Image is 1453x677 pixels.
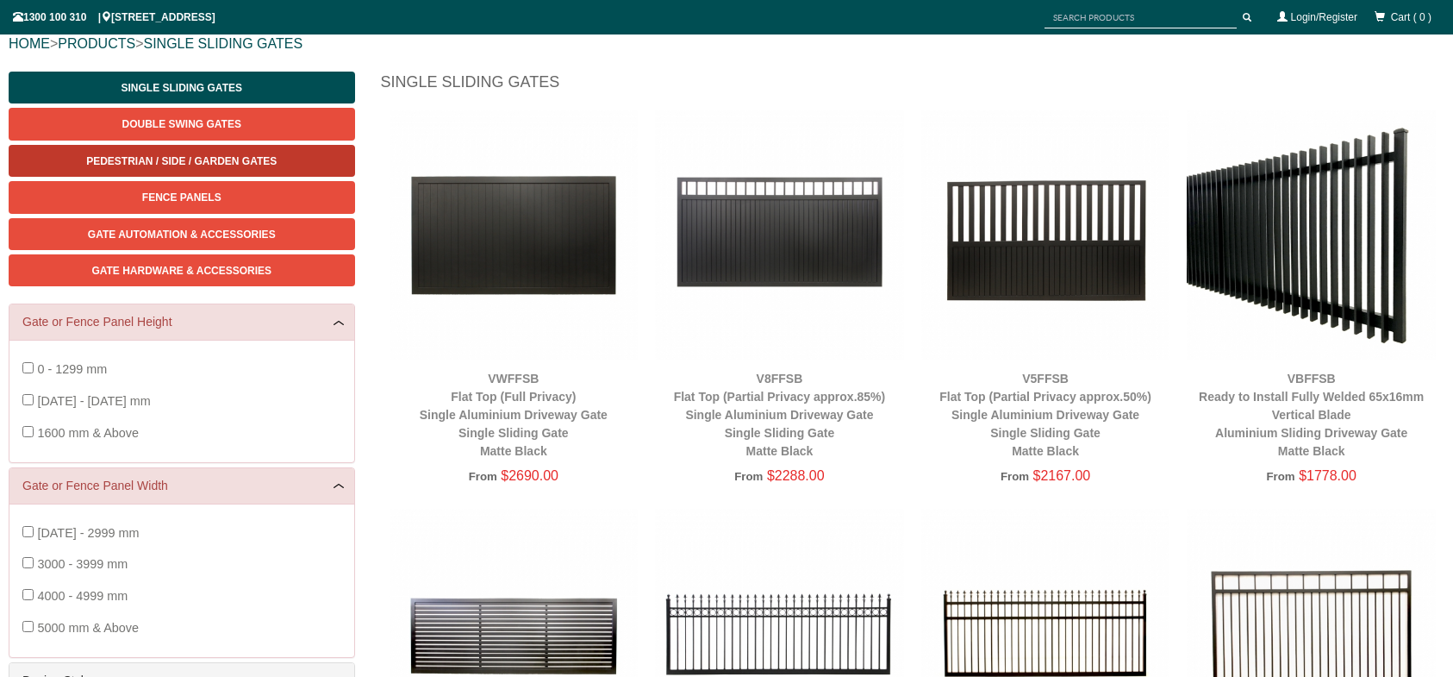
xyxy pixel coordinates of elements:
[674,372,886,458] a: V8FFSBFlat Top (Partial Privacy approx.85%)Single Aluminium Driveway GateSingle Sliding GateMatte...
[37,362,107,376] span: 0 - 1299 mm
[1108,216,1453,617] iframe: LiveChat chat widget
[767,468,825,483] span: $2288.00
[390,110,639,360] img: VWFFSB - Flat Top (Full Privacy) - Single Aluminium Driveway Gate - Single Sliding Gate - Matte B...
[142,191,221,204] span: Fence Panels
[22,313,341,331] a: Gate or Fence Panel Height
[9,72,355,103] a: Single Sliding Gates
[9,218,355,250] a: Gate Automation & Accessories
[86,155,277,167] span: Pedestrian / Side / Garden Gates
[655,110,904,360] img: V8FFSB - Flat Top (Partial Privacy approx.85%) - Single Aluminium Driveway Gate - Single Sliding ...
[420,372,608,458] a: VWFFSBFlat Top (Full Privacy)Single Aluminium Driveway GateSingle Sliding GateMatte Black
[939,372,1151,458] a: V5FFSBFlat Top (Partial Privacy approx.50%)Single Aluminium Driveway GateSingle Sliding GateMatte...
[9,16,1444,72] div: > >
[122,82,242,94] span: Single Sliding Gates
[1045,7,1237,28] input: SEARCH PRODUCTS
[9,108,355,140] a: Double Swing Gates
[1391,11,1431,23] span: Cart ( 0 )
[22,477,341,495] a: Gate or Fence Panel Width
[1187,110,1436,360] img: VBFFSB - Ready to Install Fully Welded 65x16mm Vertical Blade - Aluminium Sliding Driveway Gate -...
[37,557,128,571] span: 3000 - 3999 mm
[91,265,271,277] span: Gate Hardware & Accessories
[381,72,1445,102] h1: Single Sliding Gates
[37,589,128,603] span: 4000 - 4999 mm
[9,254,355,286] a: Gate Hardware & Accessories
[58,36,135,51] a: PRODUCTS
[1033,468,1091,483] span: $2167.00
[9,36,50,51] a: HOME
[921,110,1170,360] img: V5FFSB - Flat Top (Partial Privacy approx.50%) - Single Aluminium Driveway Gate - Single Sliding ...
[122,118,241,130] span: Double Swing Gates
[13,11,215,23] span: 1300 100 310 | [STREET_ADDRESS]
[37,426,139,440] span: 1600 mm & Above
[1001,470,1029,483] span: From
[501,468,558,483] span: $2690.00
[1291,11,1357,23] a: Login/Register
[9,145,355,177] a: Pedestrian / Side / Garden Gates
[9,181,355,213] a: Fence Panels
[469,470,497,483] span: From
[37,394,150,408] span: [DATE] - [DATE] mm
[143,36,302,51] a: SINGLE SLIDING GATES
[734,470,763,483] span: From
[37,526,139,540] span: [DATE] - 2999 mm
[37,621,139,635] span: 5000 mm & Above
[88,229,276,241] span: Gate Automation & Accessories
